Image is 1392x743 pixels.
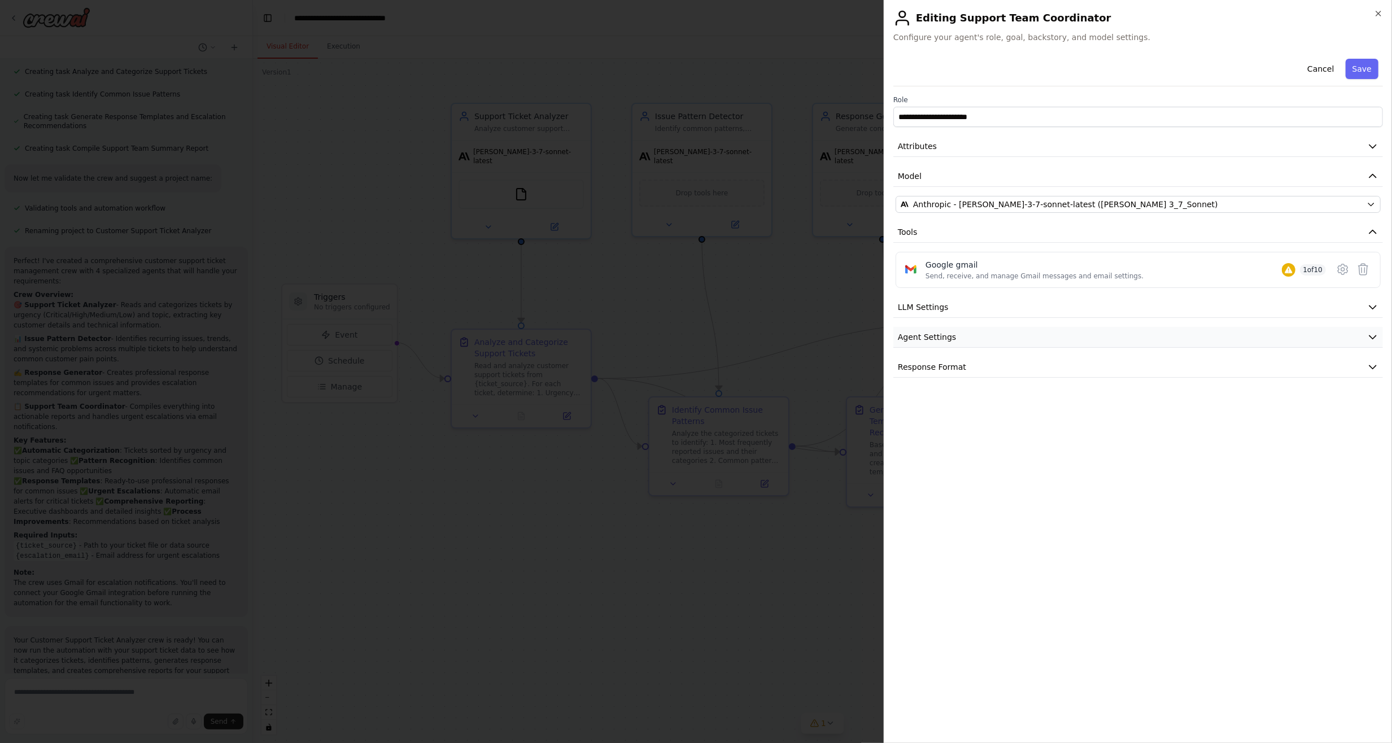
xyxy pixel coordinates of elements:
[1333,259,1353,279] button: Configure tool
[898,301,949,313] span: LLM Settings
[893,297,1383,318] button: LLM Settings
[1353,259,1373,279] button: Delete tool
[898,331,956,343] span: Agent Settings
[1346,59,1378,79] button: Save
[898,361,966,373] span: Response Format
[893,95,1383,104] label: Role
[903,261,919,277] img: Google gmail
[898,171,922,182] span: Model
[926,259,1144,270] div: Google gmail
[893,327,1383,348] button: Agent Settings
[893,357,1383,378] button: Response Format
[893,222,1383,243] button: Tools
[926,272,1144,281] div: Send, receive, and manage Gmail messages and email settings.
[913,199,1218,210] span: Anthropic - claude-3-7-sonnet-latest (Cloude 3_7_Sonnet)
[898,141,937,152] span: Attributes
[898,226,918,238] span: Tools
[893,9,1383,27] h2: Editing Support Team Coordinator
[1300,264,1326,276] span: 1 of 10
[1301,59,1341,79] button: Cancel
[893,136,1383,157] button: Attributes
[893,32,1383,43] span: Configure your agent's role, goal, backstory, and model settings.
[896,196,1381,213] button: Anthropic - [PERSON_NAME]-3-7-sonnet-latest ([PERSON_NAME] 3_7_Sonnet)
[893,166,1383,187] button: Model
